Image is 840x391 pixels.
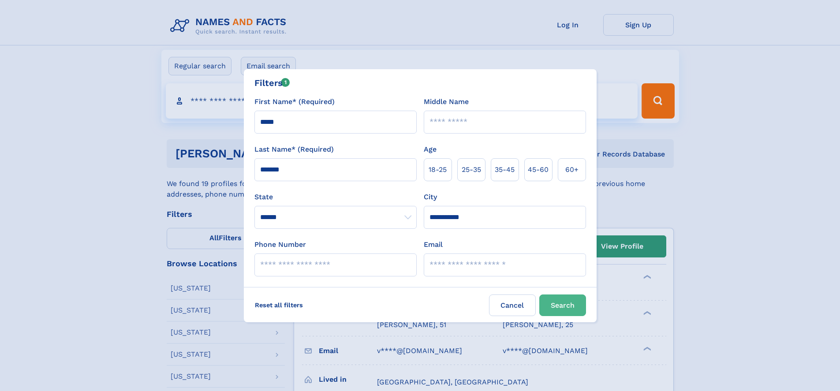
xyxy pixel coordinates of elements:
[254,144,334,155] label: Last Name* (Required)
[254,97,335,107] label: First Name* (Required)
[565,164,579,175] span: 60+
[424,97,469,107] label: Middle Name
[254,239,306,250] label: Phone Number
[495,164,515,175] span: 35‑45
[424,144,437,155] label: Age
[528,164,549,175] span: 45‑60
[254,192,417,202] label: State
[254,76,290,89] div: Filters
[489,294,536,316] label: Cancel
[249,294,309,316] label: Reset all filters
[424,239,443,250] label: Email
[424,192,437,202] label: City
[462,164,481,175] span: 25‑35
[429,164,447,175] span: 18‑25
[539,294,586,316] button: Search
